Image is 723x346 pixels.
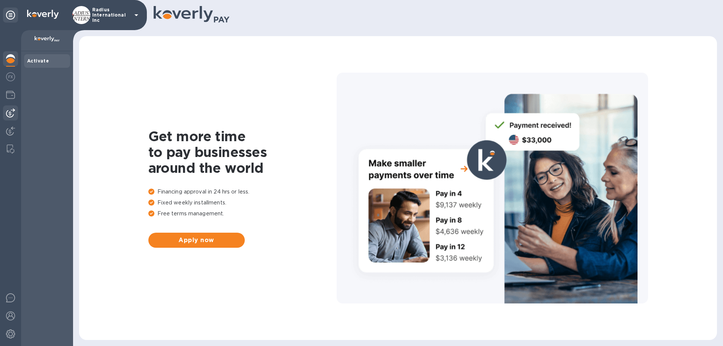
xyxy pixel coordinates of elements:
p: Fixed weekly installments. [148,199,337,207]
span: Apply now [154,236,239,245]
p: Free terms management. [148,210,337,218]
h1: Get more time to pay businesses around the world [148,128,337,176]
img: Wallets [6,90,15,99]
img: Logo [27,10,59,19]
div: Unpin categories [3,8,18,23]
p: Radius International Inc [92,7,130,23]
img: Foreign exchange [6,72,15,81]
p: Financing approval in 24 hrs or less. [148,188,337,196]
button: Apply now [148,233,245,248]
b: Activate [27,58,49,64]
